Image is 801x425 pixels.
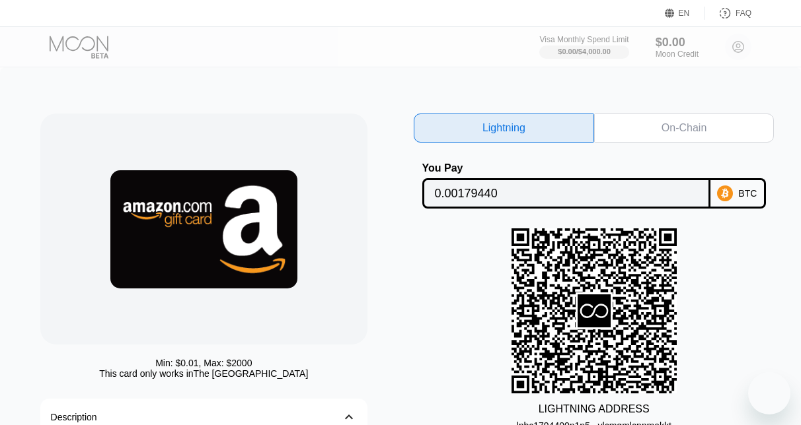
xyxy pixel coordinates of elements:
[748,372,790,414] iframe: Button to launch messaging window
[414,114,594,143] div: Lightning
[51,412,97,422] div: Description
[482,121,525,135] div: Lightning
[679,9,690,18] div: EN
[341,409,357,425] div: 󰅀
[705,7,751,20] div: FAQ
[736,9,751,18] div: FAQ
[662,121,706,135] div: On-Chain
[558,48,611,55] div: $0.00 / $4,000.00
[594,114,775,143] div: On-Chain
[422,162,710,174] div: You Pay
[539,35,629,59] div: Visa Monthly Spend Limit$0.00/$4,000.00
[665,7,705,20] div: EN
[539,35,629,44] div: Visa Monthly Spend Limit
[738,188,757,199] div: BTC
[155,358,252,368] div: Min: $ 0.01 , Max: $ 2000
[539,403,650,415] div: LIGHTNING ADDRESS
[99,368,308,379] div: This card only works in The [GEOGRAPHIC_DATA]
[414,162,774,209] div: You PayBTC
